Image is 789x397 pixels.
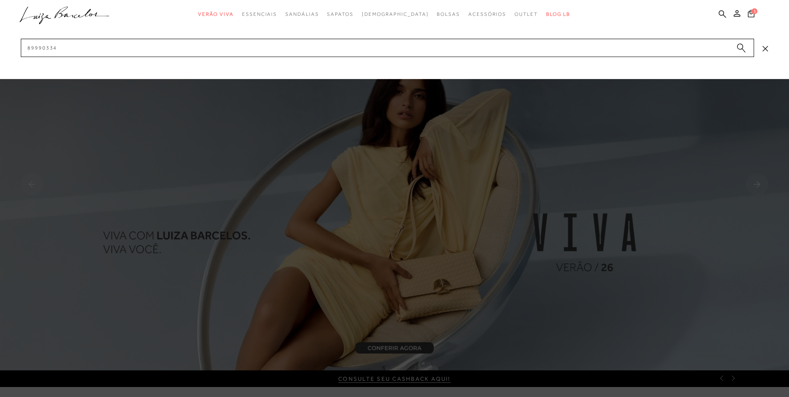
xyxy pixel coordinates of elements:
span: Sapatos [327,11,353,17]
a: categoryNavScreenReaderText [327,7,353,22]
a: categoryNavScreenReaderText [242,7,277,22]
span: 1 [752,8,757,14]
a: categoryNavScreenReaderText [437,7,460,22]
a: categoryNavScreenReaderText [198,7,234,22]
a: BLOG LB [546,7,570,22]
a: categoryNavScreenReaderText [468,7,506,22]
span: Verão Viva [198,11,234,17]
span: BLOG LB [546,11,570,17]
span: [DEMOGRAPHIC_DATA] [362,11,429,17]
span: Outlet [514,11,538,17]
span: Essenciais [242,11,277,17]
span: Bolsas [437,11,460,17]
span: Acessórios [468,11,506,17]
a: categoryNavScreenReaderText [285,7,319,22]
a: categoryNavScreenReaderText [514,7,538,22]
span: Sandálias [285,11,319,17]
input: Buscar. [21,39,754,57]
button: 1 [745,9,757,20]
a: noSubCategoriesText [362,7,429,22]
